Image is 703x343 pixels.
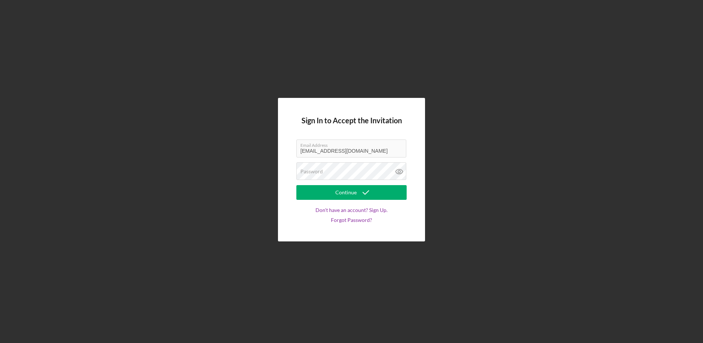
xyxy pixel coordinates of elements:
[335,185,357,200] div: Continue
[296,185,407,200] button: Continue
[301,116,402,125] h4: Sign In to Accept the Invitation
[315,207,388,213] a: Don't have an account? Sign Up.
[300,140,406,148] label: Email Address
[331,217,372,223] a: Forgot Password?
[300,169,323,174] label: Password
